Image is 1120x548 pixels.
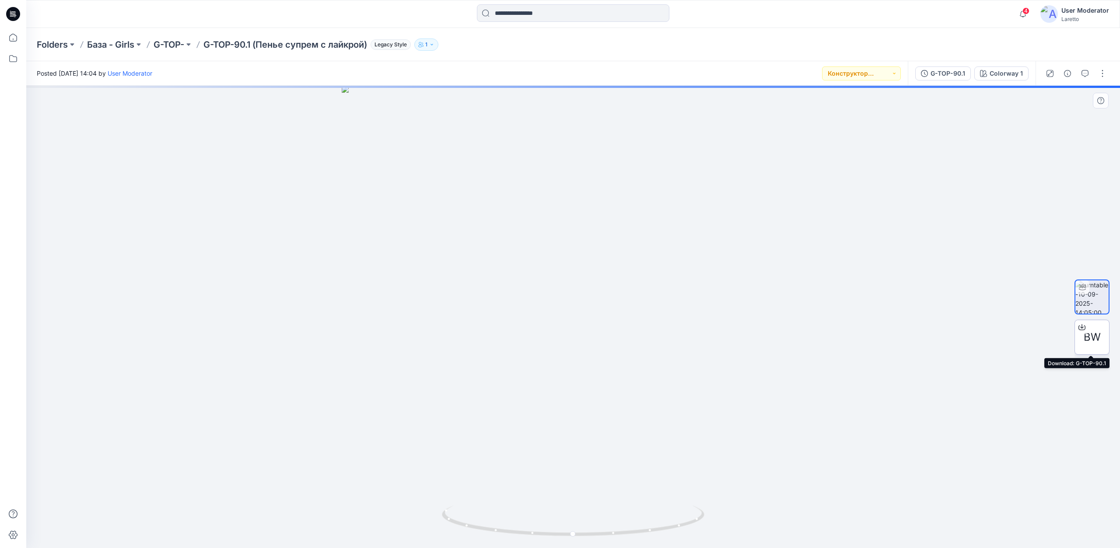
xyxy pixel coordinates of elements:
p: 1 [425,40,427,49]
span: BW [1084,329,1101,345]
img: turntable-10-09-2025-14:05:00 [1075,280,1109,314]
a: База - Girls [87,38,134,51]
div: Colorway 1 [990,69,1023,78]
div: User Moderator [1061,5,1109,16]
button: Legacy Style [367,38,411,51]
a: Folders [37,38,68,51]
div: G-TOP-90.1 [931,69,965,78]
button: Colorway 1 [974,66,1029,80]
button: G-TOP-90.1 [915,66,971,80]
span: Legacy Style [371,39,411,50]
button: Details [1060,66,1074,80]
div: Laretto [1061,16,1109,22]
span: 4 [1022,7,1029,14]
span: Posted [DATE] 14:04 by [37,69,152,78]
img: avatar [1040,5,1058,23]
a: User Moderator [108,70,152,77]
p: G-TOP-90.1 (Пенье супрем с лайкрой) [203,38,367,51]
a: G-TOP- [154,38,184,51]
button: 1 [414,38,438,51]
